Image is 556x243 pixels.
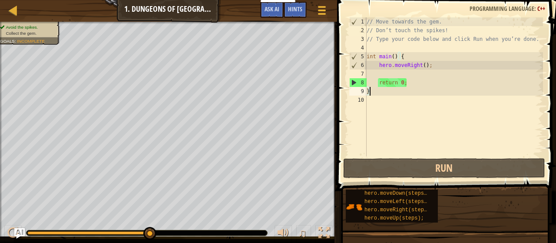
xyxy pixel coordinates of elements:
[349,70,367,78] div: 7
[260,2,284,18] button: Ask AI
[364,190,430,196] span: hero.moveDown(steps);
[349,87,367,96] div: 9
[537,4,545,13] span: C++
[15,39,17,43] span: :
[288,5,302,13] span: Hints
[311,2,333,22] button: Show game menu
[350,61,367,70] div: 6
[275,225,292,243] button: Adjust volume
[346,199,362,215] img: portrait.png
[350,17,367,26] div: 1
[364,199,430,205] span: hero.moveLeft(steps);
[298,226,307,240] span: ♫
[364,207,433,213] span: hero.moveRight(steps);
[364,215,424,221] span: hero.moveUp(steps);
[14,228,25,239] button: Ask AI
[350,78,367,87] div: 8
[349,96,367,104] div: 10
[296,225,311,243] button: ♫
[349,35,367,43] div: 3
[4,225,22,243] button: Ctrl + P: Play
[265,5,279,13] span: Ask AI
[343,158,546,178] button: Run
[349,43,367,52] div: 4
[315,225,333,243] button: Toggle fullscreen
[17,39,45,43] span: Incomplete
[349,26,367,35] div: 2
[6,25,38,30] span: Avoid the spikes.
[350,52,367,61] div: 5
[6,31,36,36] span: Collect the gem.
[470,4,534,13] span: Programming language
[534,4,537,13] span: :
